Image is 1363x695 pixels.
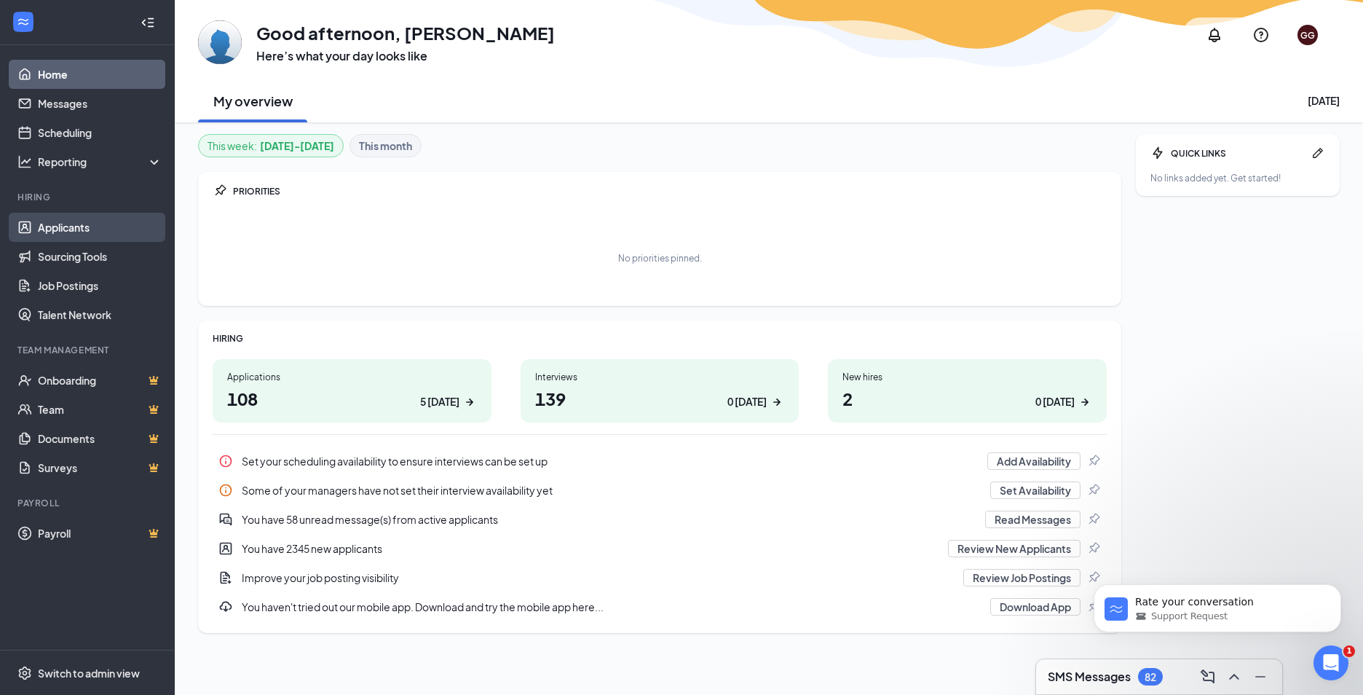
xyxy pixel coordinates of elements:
[213,359,491,423] a: Applications1085 [DATE]ArrowRight
[218,483,233,498] svg: Info
[1308,93,1340,108] div: [DATE]
[1150,146,1165,160] svg: Bolt
[260,138,334,154] b: [DATE] - [DATE]
[213,476,1107,505] div: Some of your managers have not set their interview availability yet
[1086,541,1101,556] svg: Pin
[842,371,1092,383] div: New hires
[1225,668,1243,686] svg: ChevronUp
[985,511,1080,528] button: Read Messages
[727,394,767,409] div: 0 [DATE]
[359,138,412,154] b: This month
[770,395,784,409] svg: ArrowRight
[213,592,1107,621] a: DownloadYou haven't tried out our mobile app. Download and try the mobile app here...Download AppPin
[1313,645,1348,680] iframe: Intercom live chat
[213,447,1107,476] a: InfoSet your scheduling availability to ensure interviews can be set upAdd AvailabilityPin
[990,598,1080,616] button: Download App
[17,191,159,203] div: Hiring
[1048,669,1131,685] h3: SMS Messages
[1078,395,1092,409] svg: ArrowRight
[218,454,233,468] svg: Info
[1247,665,1271,688] button: Minimize
[1311,146,1325,160] svg: Pen
[141,15,155,30] svg: Collapse
[38,60,162,89] a: Home
[17,666,32,680] svg: Settings
[521,359,799,423] a: Interviews1390 [DATE]ArrowRight
[227,371,477,383] div: Applications
[1195,665,1218,688] button: ComposeMessage
[218,541,233,556] svg: UserEntity
[1199,668,1217,686] svg: ComposeMessage
[17,154,32,169] svg: Analysis
[213,184,227,198] svg: Pin
[420,394,459,409] div: 5 [DATE]
[256,20,555,45] h1: Good afternoon, [PERSON_NAME]
[1252,26,1270,44] svg: QuestionInfo
[1072,554,1363,656] iframe: Intercom notifications message
[213,505,1107,534] div: You have 58 unread message(s) from active applicants
[1145,671,1156,683] div: 82
[842,386,1092,411] h1: 2
[38,118,162,147] a: Scheduling
[213,476,1107,505] a: InfoSome of your managers have not set their interview availability yetSet AvailabilityPin
[38,395,162,424] a: TeamCrown
[1252,668,1269,686] svg: Minimize
[213,563,1107,592] a: DocumentAddImprove your job posting visibilityReview Job PostingsPin
[38,666,140,680] div: Switch to admin view
[213,592,1107,621] div: You haven't tried out our mobile app. Download and try the mobile app here...
[213,447,1107,476] div: Set your scheduling availability to ensure interviews can be set up
[17,497,159,509] div: Payroll
[948,540,1080,557] button: Review New Applicants
[16,15,31,29] svg: WorkstreamLogo
[1086,454,1101,468] svg: Pin
[963,569,1080,586] button: Review Job Postings
[242,483,981,498] div: Some of your managers have not set their interview availability yet
[1300,29,1315,42] div: GG
[242,512,976,527] div: You have 58 unread message(s) from active applicants
[1086,483,1101,498] svg: Pin
[17,344,159,356] div: Team Management
[1150,172,1325,184] div: No links added yet. Get started!
[242,600,981,614] div: You haven't tried out our mobile app. Download and try the mobile app here...
[38,213,162,242] a: Applicants
[987,452,1080,470] button: Add Availability
[242,541,939,556] div: You have 2345 new applicants
[38,519,162,548] a: PayrollCrown
[38,154,163,169] div: Reporting
[990,482,1080,499] button: Set Availability
[256,48,555,64] h3: Here’s what your day looks like
[38,300,162,329] a: Talent Network
[1171,147,1305,160] div: QUICK LINKS
[213,505,1107,534] a: DoubleChatActiveYou have 58 unread message(s) from active applicantsRead MessagesPin
[462,395,477,409] svg: ArrowRight
[213,563,1107,592] div: Improve your job posting visibility
[213,332,1107,345] div: HIRING
[1343,645,1355,657] span: 1
[218,512,233,527] svg: DoubleChatActive
[1221,665,1244,688] button: ChevronUp
[208,138,334,154] div: This week :
[213,92,293,110] h2: My overview
[227,386,477,411] h1: 108
[218,570,233,585] svg: DocumentAdd
[828,359,1107,423] a: New hires20 [DATE]ArrowRight
[38,242,162,271] a: Sourcing Tools
[1206,26,1223,44] svg: Notifications
[1086,512,1101,527] svg: Pin
[38,89,162,118] a: Messages
[38,366,162,395] a: OnboardingCrown
[213,534,1107,563] div: You have 2345 new applicants
[535,386,785,411] h1: 139
[218,600,233,614] svg: Download
[233,185,1107,197] div: PRIORITIES
[38,271,162,300] a: Job Postings
[242,570,955,585] div: Improve your job posting visibility
[38,453,162,482] a: SurveysCrown
[198,20,242,64] img: Giavanna Glenn
[213,534,1107,563] a: UserEntityYou have 2345 new applicantsReview New ApplicantsPin
[618,252,702,264] div: No priorities pinned.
